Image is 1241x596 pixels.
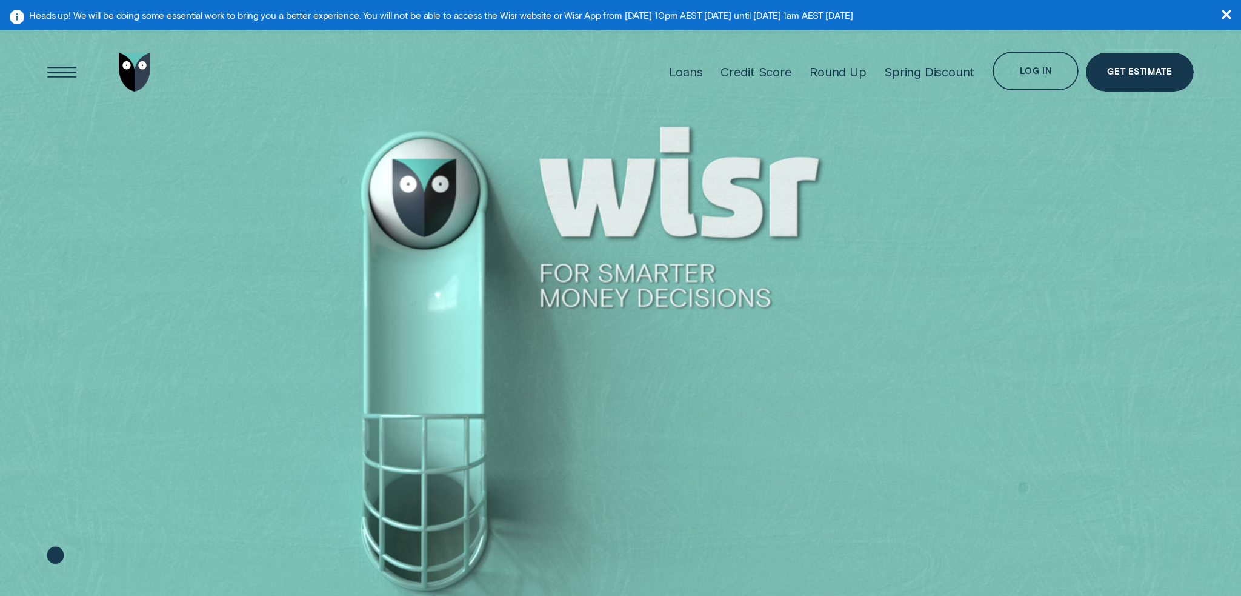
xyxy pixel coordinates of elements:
div: Round Up [810,64,866,79]
img: Wisr [119,53,151,92]
div: Spring Discount [884,64,974,79]
button: Open Menu [42,53,81,92]
button: Log in [993,52,1079,90]
a: Go to home page [116,28,155,115]
a: Round Up [810,28,866,115]
div: Credit Score [720,64,792,79]
a: Get Estimate [1086,53,1194,92]
a: Credit Score [720,28,792,115]
a: Spring Discount [884,28,974,115]
div: Loans [669,64,702,79]
a: Loans [669,28,702,115]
